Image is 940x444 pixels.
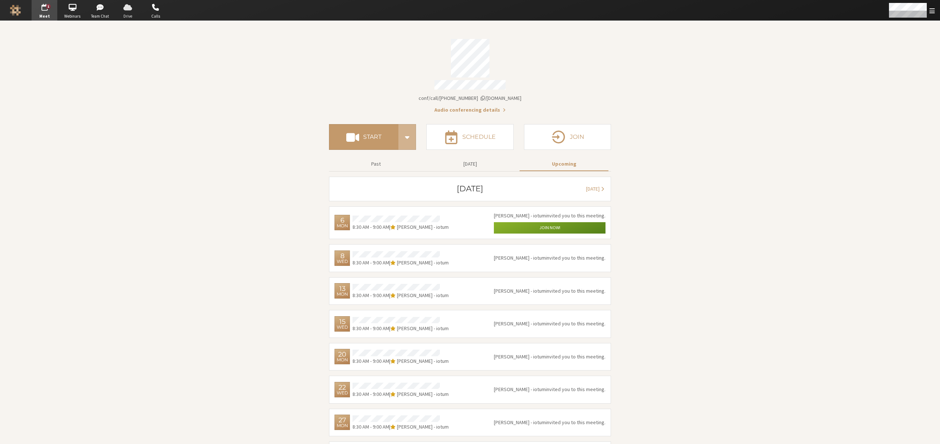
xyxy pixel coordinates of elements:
[398,124,416,150] div: Start conference options
[494,320,605,328] p: invited you to this meeting.
[397,259,449,266] span: [PERSON_NAME] - iotum
[337,423,348,428] div: Mon
[582,182,608,196] button: [DATE]
[520,158,608,170] button: Upcoming
[352,292,449,299] div: |
[339,318,346,325] div: 15
[419,94,521,102] button: Copy my meeting room linkCopy my meeting room link
[337,259,348,264] div: Wed
[352,358,389,364] span: 8:30 AM - 9:00 AM
[352,325,449,332] div: |
[329,34,611,114] section: Account details
[494,386,605,393] p: invited you to this meeting.
[329,124,398,150] button: Start
[494,419,546,426] span: [PERSON_NAME] - iotum
[339,384,346,391] div: 22
[352,292,389,299] span: 8:30 AM - 9:00 AM
[340,217,344,224] div: 6
[337,224,348,228] div: Mon
[143,13,169,19] span: Calls
[494,287,605,295] p: invited you to this meeting.
[87,13,113,19] span: Team Chat
[335,250,350,266] div: Wednesday, October 8, 2025 8:30 AM
[586,185,600,192] span: [DATE]
[352,223,449,231] div: |
[352,259,449,267] div: |
[10,5,21,16] img: Iotum
[426,158,514,170] button: [DATE]
[335,349,350,364] div: Monday, October 20, 2025 8:30 AM
[494,288,546,294] span: [PERSON_NAME] - iotum
[335,382,350,397] div: Wednesday, October 22, 2025 8:30 AM
[494,222,605,234] button: Join now!
[397,358,449,364] span: [PERSON_NAME] - iotum
[426,124,513,150] button: Schedule
[363,134,382,140] h4: Start
[338,351,346,358] div: 20
[494,386,546,393] span: [PERSON_NAME] - iotum
[570,134,584,140] h4: Join
[494,255,546,261] span: [PERSON_NAME] - iotum
[457,184,483,193] h3: [DATE]
[32,13,57,19] span: Meet
[352,357,449,365] div: |
[352,224,389,230] span: 8:30 AM - 9:00 AM
[335,415,350,430] div: Monday, October 27, 2025 8:30 AM
[494,419,605,426] p: invited you to this meeting.
[922,425,934,439] iframe: Chat
[352,325,389,332] span: 8:30 AM - 9:00 AM
[352,423,389,430] span: 8:30 AM - 9:00 AM
[397,224,449,230] span: [PERSON_NAME] - iotum
[339,417,346,423] div: 27
[397,391,449,397] span: [PERSON_NAME] - iotum
[397,423,449,430] span: [PERSON_NAME] - iotum
[46,4,51,9] div: 1
[419,95,521,101] span: Copy my meeting room link
[59,13,85,19] span: Webinars
[524,124,611,150] button: Join
[494,254,605,262] p: invited you to this meeting.
[115,13,141,19] span: Drive
[397,292,449,299] span: [PERSON_NAME] - iotum
[494,320,546,327] span: [PERSON_NAME] - iotum
[352,423,449,431] div: |
[462,134,496,140] h4: Schedule
[494,353,546,360] span: [PERSON_NAME] - iotum
[340,253,344,259] div: 8
[335,283,350,299] div: Monday, October 13, 2025 8:30 AM
[352,391,389,397] span: 8:30 AM - 9:00 AM
[352,259,389,266] span: 8:30 AM - 9:00 AM
[332,158,420,170] button: Past
[335,215,350,230] div: Monday, October 6, 2025 8:30 AM
[337,391,348,395] div: Wed
[494,212,546,219] span: [PERSON_NAME] - iotum
[434,106,506,114] button: Audio conferencing details
[337,358,348,362] div: Mon
[494,212,605,220] p: invited you to this meeting.
[339,285,346,292] div: 13
[397,325,449,332] span: [PERSON_NAME] - iotum
[337,325,348,329] div: Wed
[494,353,605,361] p: invited you to this meeting.
[352,390,449,398] div: |
[337,292,348,296] div: Mon
[335,316,350,332] div: Wednesday, October 15, 2025 8:30 AM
